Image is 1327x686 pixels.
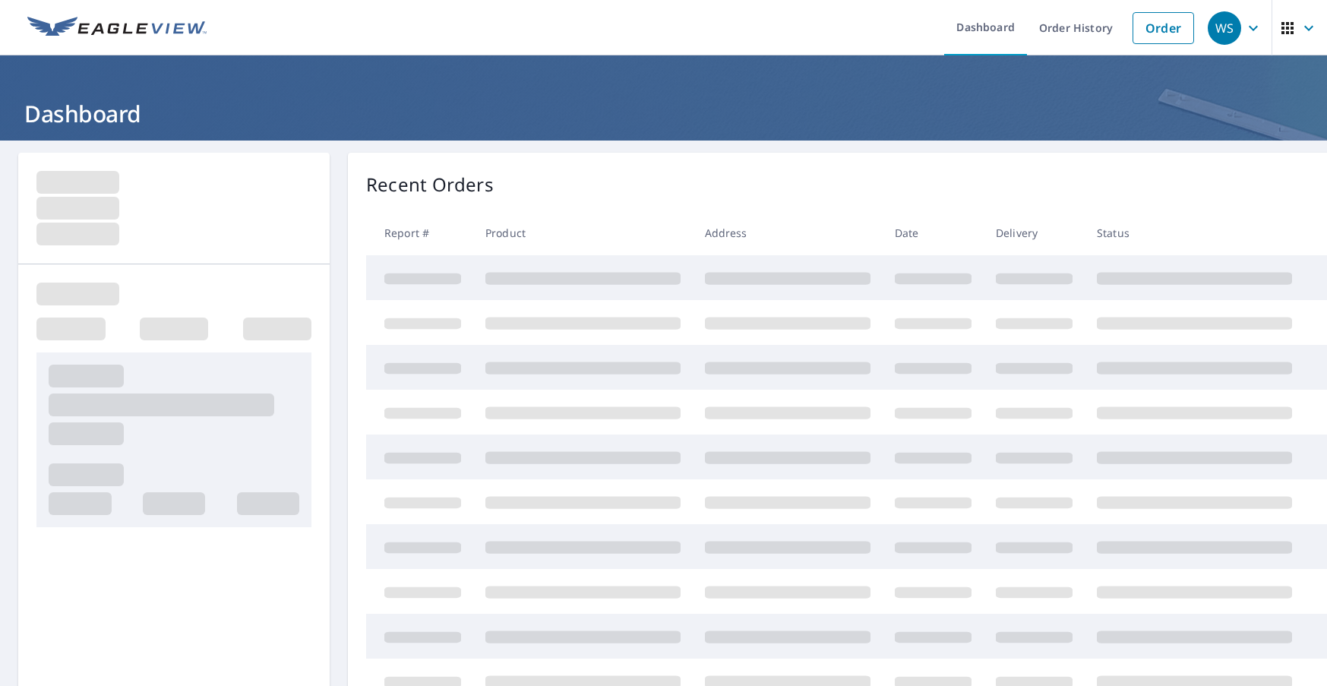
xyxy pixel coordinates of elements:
[27,17,207,40] img: EV Logo
[984,210,1085,255] th: Delivery
[366,171,494,198] p: Recent Orders
[693,210,883,255] th: Address
[1208,11,1241,45] div: WS
[883,210,984,255] th: Date
[366,210,473,255] th: Report #
[473,210,693,255] th: Product
[1133,12,1194,44] a: Order
[18,98,1309,129] h1: Dashboard
[1085,210,1304,255] th: Status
